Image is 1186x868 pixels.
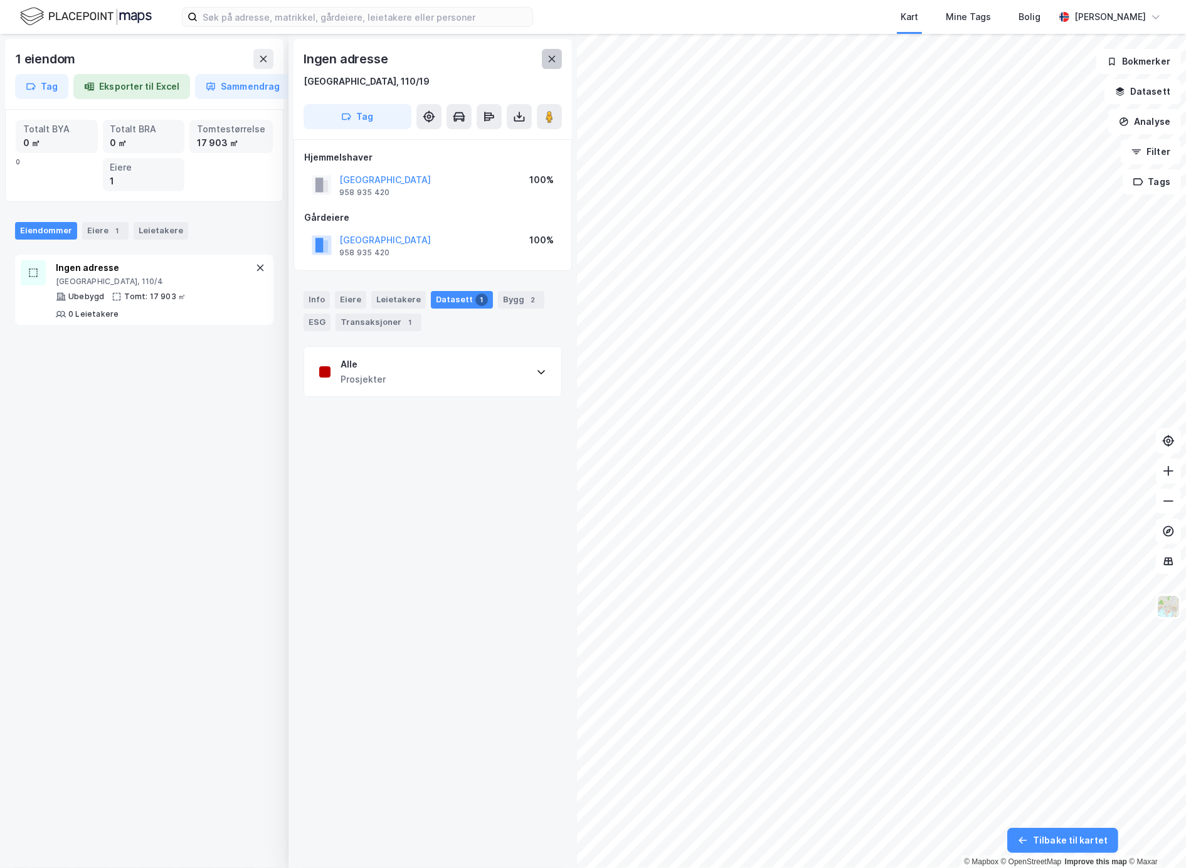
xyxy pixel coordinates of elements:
[964,857,998,866] a: Mapbox
[339,188,389,198] div: 958 935 420
[110,136,177,150] div: 0 ㎡
[1007,828,1118,853] button: Tilbake til kartet
[336,314,421,331] div: Transaksjoner
[20,6,152,28] img: logo.f888ab2527a4732fd821a326f86c7f29.svg
[1123,808,1186,868] iframe: Chat Widget
[15,74,68,99] button: Tag
[1001,857,1062,866] a: OpenStreetMap
[1108,109,1181,134] button: Analyse
[124,292,186,302] div: Tomt: 17 903 ㎡
[341,357,386,372] div: Alle
[431,291,493,309] div: Datasett
[304,314,331,331] div: ESG
[527,294,539,306] div: 2
[1065,857,1127,866] a: Improve this map
[134,222,188,240] div: Leietakere
[15,49,78,69] div: 1 eiendom
[304,291,330,309] div: Info
[82,222,129,240] div: Eiere
[304,74,430,89] div: [GEOGRAPHIC_DATA], 110/19
[197,122,265,136] div: Tomtestørrelse
[529,172,554,188] div: 100%
[1019,9,1040,24] div: Bolig
[304,210,561,225] div: Gårdeiere
[198,8,532,26] input: Søk på adresse, matrikkel, gårdeiere, leietakere eller personer
[68,309,119,319] div: 0 Leietakere
[110,122,177,136] div: Totalt BRA
[1096,49,1181,74] button: Bokmerker
[341,372,386,387] div: Prosjekter
[23,122,90,136] div: Totalt BYA
[195,74,290,99] button: Sammendrag
[110,174,177,188] div: 1
[73,74,190,99] button: Eksporter til Excel
[1121,139,1181,164] button: Filter
[946,9,991,24] div: Mine Tags
[335,291,366,309] div: Eiere
[475,294,488,306] div: 1
[23,136,90,150] div: 0 ㎡
[371,291,426,309] div: Leietakere
[404,316,416,329] div: 1
[111,225,124,237] div: 1
[110,161,177,174] div: Eiere
[1104,79,1181,104] button: Datasett
[339,248,389,258] div: 958 935 420
[15,222,77,240] div: Eiendommer
[16,120,273,191] div: 0
[304,150,561,165] div: Hjemmelshaver
[304,104,411,129] button: Tag
[56,260,253,275] div: Ingen adresse
[68,292,104,302] div: Ubebygd
[498,291,544,309] div: Bygg
[529,233,554,248] div: 100%
[56,277,253,287] div: [GEOGRAPHIC_DATA], 110/4
[304,49,390,69] div: Ingen adresse
[1157,595,1180,618] img: Z
[1123,808,1186,868] div: Kontrollprogram for chat
[1074,9,1146,24] div: [PERSON_NAME]
[197,136,265,150] div: 17 903 ㎡
[1123,169,1181,194] button: Tags
[901,9,918,24] div: Kart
